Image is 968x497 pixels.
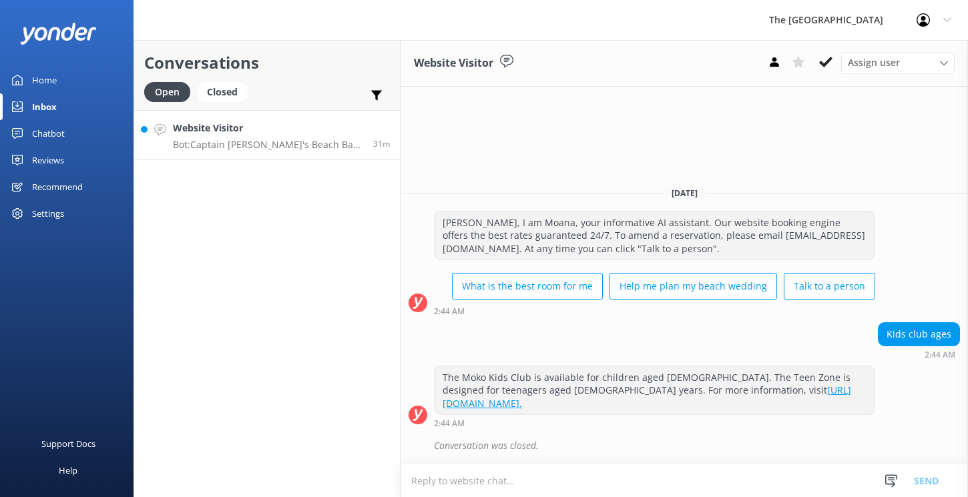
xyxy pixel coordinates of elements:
[409,434,960,457] div: 2025-09-02T01:47:36.523
[435,211,875,260] div: [PERSON_NAME], I am Moana, your informative AI assistant. Our website booking engine offers the b...
[664,187,706,199] span: [DATE]
[32,200,64,227] div: Settings
[144,50,390,75] h2: Conversations
[443,384,851,410] a: [URL][DOMAIN_NAME].
[134,110,400,160] a: Website VisitorBot:Captain [PERSON_NAME]'s Beach Bar & Grill offers live entertainment with local...
[41,430,95,457] div: Support Docs
[373,138,390,149] span: Sep 02 2025 01:43am (UTC -10:00) Pacific/Honolulu
[32,67,57,93] div: Home
[144,84,197,99] a: Open
[414,55,493,72] h3: Website Visitor
[173,139,363,151] p: Bot: Captain [PERSON_NAME]'s Beach Bar & Grill offers live entertainment with local musicians and...
[32,93,57,120] div: Inbox
[32,173,83,200] div: Recommend
[434,434,960,457] div: Conversation was closed.
[32,147,64,173] div: Reviews
[59,457,77,484] div: Help
[879,323,959,346] div: Kids club ages
[197,84,254,99] a: Closed
[878,350,960,359] div: Sep 01 2025 08:44am (UTC -10:00) Pacific/Honolulu
[144,82,190,102] div: Open
[841,52,955,73] div: Assign User
[434,306,875,316] div: Sep 01 2025 08:44am (UTC -10:00) Pacific/Honolulu
[925,351,955,359] strong: 2:44 AM
[435,366,875,415] div: The Moko Kids Club is available for children aged [DEMOGRAPHIC_DATA]. The Teen Zone is designed f...
[784,273,875,300] button: Talk to a person
[434,420,465,428] strong: 2:44 AM
[848,55,900,70] span: Assign user
[452,273,603,300] button: What is the best room for me
[197,82,248,102] div: Closed
[610,273,777,300] button: Help me plan my beach wedding
[434,308,465,316] strong: 2:44 AM
[32,120,65,147] div: Chatbot
[434,418,875,428] div: Sep 01 2025 08:44am (UTC -10:00) Pacific/Honolulu
[173,121,363,135] h4: Website Visitor
[20,23,97,45] img: yonder-white-logo.png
